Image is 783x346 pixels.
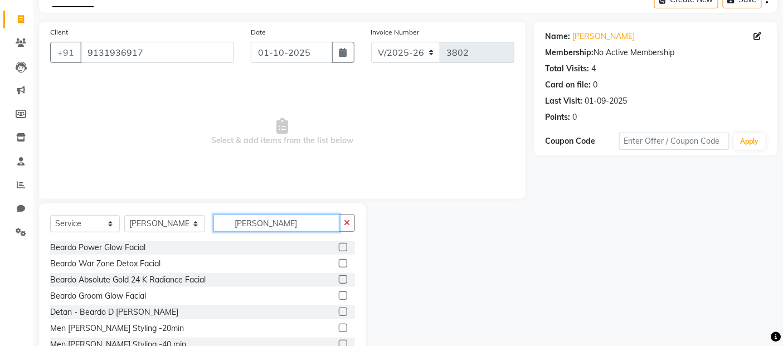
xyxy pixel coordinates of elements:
button: Apply [734,133,766,150]
div: Total Visits: [545,63,589,75]
div: No Active Membership [545,47,766,59]
label: Date [251,27,266,37]
div: Beardo War Zone Detox Facial [50,258,161,270]
div: Detan - Beardo D [PERSON_NAME] [50,306,178,318]
input: Search or Scan [213,215,340,232]
div: Points: [545,111,570,123]
div: Last Visit: [545,95,582,107]
div: 01-09-2025 [585,95,627,107]
div: Coupon Code [545,135,619,147]
div: Beardo Power Glow Facial [50,242,145,254]
input: Search by Name/Mobile/Email/Code [80,42,234,63]
input: Enter Offer / Coupon Code [619,133,729,150]
div: Name: [545,31,570,42]
label: Invoice Number [371,27,420,37]
a: [PERSON_NAME] [572,31,635,42]
div: 0 [572,111,577,123]
div: Card on file: [545,79,591,91]
label: Client [50,27,68,37]
div: Beardo Groom Glow Facial [50,290,146,302]
div: Membership: [545,47,594,59]
div: 0 [593,79,597,91]
div: Men [PERSON_NAME] Styling -20min [50,323,184,334]
div: 4 [591,63,596,75]
button: +91 [50,42,81,63]
span: Select & add items from the list below [50,76,514,188]
div: Beardo Absolute Gold 24 K Radiance Facial [50,274,206,286]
